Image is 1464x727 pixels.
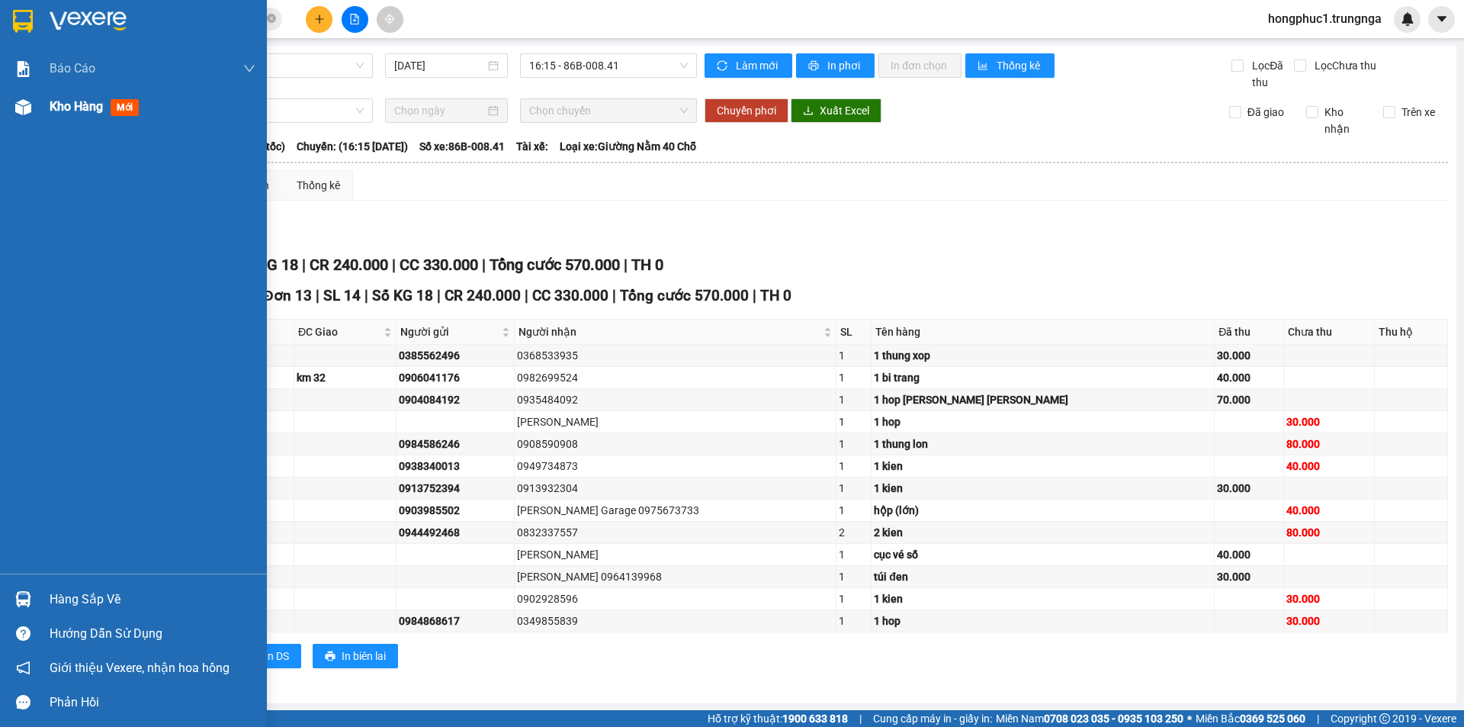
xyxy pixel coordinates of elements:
[1317,710,1319,727] span: |
[517,391,833,408] div: 0935484092
[1217,391,1281,408] div: 70.000
[874,458,1212,474] div: 1 kien
[306,6,332,33] button: plus
[517,546,833,563] div: [PERSON_NAME]
[517,524,833,541] div: 0832337557
[265,648,289,664] span: In DS
[839,413,868,430] div: 1
[310,256,388,274] span: CR 240.000
[50,99,103,114] span: Kho hàng
[1241,104,1290,121] span: Đã giao
[517,590,833,607] div: 0902928596
[560,138,696,155] span: Loại xe: Giường Nằm 40 Chỗ
[736,57,780,74] span: Làm mới
[839,502,868,519] div: 1
[874,568,1212,585] div: túi đen
[399,436,512,452] div: 0984586246
[532,287,608,304] span: CC 330.000
[705,53,792,78] button: syncLàm mới
[392,256,396,274] span: |
[377,6,403,33] button: aim
[50,622,255,645] div: Hướng dẫn sử dụng
[517,436,833,452] div: 0908590908
[874,546,1212,563] div: cục vé số
[298,323,380,340] span: ĐC Giao
[16,626,30,641] span: question-circle
[1286,436,1371,452] div: 80.000
[517,568,833,585] div: [PERSON_NAME] 0964139968
[15,99,31,115] img: warehouse-icon
[302,256,306,274] span: |
[517,413,833,430] div: [PERSON_NAME]
[760,287,791,304] span: TH 0
[839,546,868,563] div: 1
[16,661,30,675] span: notification
[631,256,663,274] span: TH 0
[525,287,528,304] span: |
[445,287,521,304] span: CR 240.000
[1435,12,1449,26] span: caret-down
[1196,710,1305,727] span: Miền Bắc
[620,287,749,304] span: Tổng cước 570.000
[874,590,1212,607] div: 1 kien
[399,613,512,629] div: 0984868617
[325,651,335,663] span: printer
[517,347,833,364] div: 0368533935
[236,644,301,668] button: printerIn DS
[717,60,730,72] span: sync
[313,644,398,668] button: printerIn biên lai
[965,53,1055,78] button: bar-chartThống kê
[517,613,833,629] div: 0349855839
[708,710,848,727] span: Hỗ trợ kỹ thuật:
[874,369,1212,386] div: 1 bi trang
[839,347,868,364] div: 1
[16,695,30,709] span: message
[1428,6,1455,33] button: caret-down
[399,458,512,474] div: 0938340013
[1401,12,1414,26] img: icon-new-feature
[1217,480,1281,497] div: 30.000
[399,369,512,386] div: 0906041176
[517,458,833,474] div: 0949734873
[782,713,848,725] strong: 1900 633 818
[1240,713,1305,725] strong: 0369 525 060
[1395,104,1441,121] span: Trên xe
[1286,502,1371,519] div: 40.000
[482,256,486,274] span: |
[874,413,1212,430] div: 1 hop
[50,658,230,677] span: Giới thiệu Vexere, nhận hoa hồng
[516,138,548,155] span: Tài xế:
[839,391,868,408] div: 1
[1256,9,1394,28] span: hongphuc1.trungnga
[1215,320,1284,345] th: Đã thu
[236,256,298,274] span: Số KG 18
[15,61,31,77] img: solution-icon
[399,480,512,497] div: 0913752394
[1187,716,1192,722] span: ⚪️
[1286,524,1371,541] div: 80.000
[399,347,512,364] div: 0385562496
[263,287,312,304] span: Đơn 13
[349,14,360,24] span: file-add
[874,436,1212,452] div: 1 thung lon
[1217,568,1281,585] div: 30.000
[399,391,512,408] div: 0904084192
[612,287,616,304] span: |
[874,502,1212,519] div: hộp (lớn)
[364,287,368,304] span: |
[997,57,1042,74] span: Thống kê
[996,710,1183,727] span: Miền Nam
[529,54,688,77] span: 16:15 - 86B-008.41
[243,63,255,75] span: down
[50,691,255,714] div: Phản hồi
[874,391,1212,408] div: 1 hop [PERSON_NAME] [PERSON_NAME]
[399,524,512,541] div: 0944492468
[1217,369,1281,386] div: 40.000
[827,57,862,74] span: In phơi
[400,256,478,274] span: CC 330.000
[874,524,1212,541] div: 2 kien
[839,568,868,585] div: 1
[753,287,756,304] span: |
[624,256,628,274] span: |
[15,591,31,607] img: warehouse-icon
